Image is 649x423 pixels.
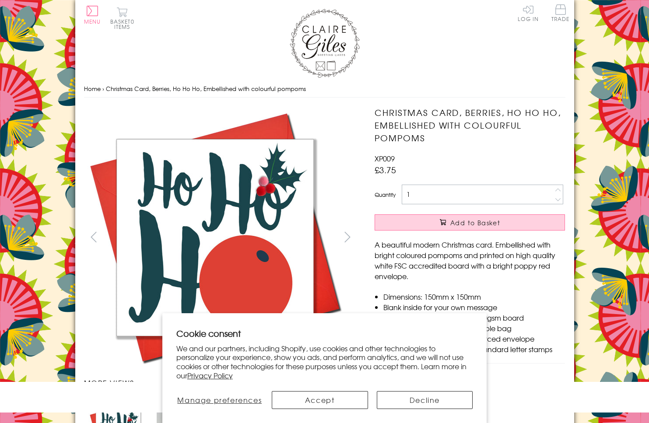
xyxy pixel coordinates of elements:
img: Christmas Card, Berries, Ho Ho Ho, Embellished with colourful pompoms [84,106,346,369]
p: A beautiful modern Christmas card. Embellished with bright coloured pompoms and printed on high q... [375,239,565,281]
button: Manage preferences [176,391,263,409]
span: £3.75 [375,164,396,176]
span: › [102,84,104,93]
button: prev [84,227,104,247]
button: Add to Basket [375,214,565,231]
span: Manage preferences [177,395,262,405]
nav: breadcrumbs [84,80,565,98]
a: Privacy Policy [187,370,233,381]
p: We and our partners, including Shopify, use cookies and other technologies to personalize your ex... [176,344,473,380]
span: XP009 [375,153,395,164]
span: Menu [84,17,101,25]
li: Blank inside for your own message [383,302,565,312]
label: Quantity [375,191,396,199]
a: Log In [518,4,539,21]
li: Printed in the U.K on quality 350gsm board [383,312,565,323]
img: Christmas Card, Berries, Ho Ho Ho, Embellished with colourful pompoms [357,106,620,369]
button: next [337,227,357,247]
button: Decline [377,391,473,409]
span: 0 items [114,17,134,31]
h3: More views [84,378,358,388]
h2: Cookie consent [176,327,473,339]
li: Dimensions: 150mm x 150mm [383,291,565,302]
a: Trade [551,4,570,23]
button: Accept [272,391,368,409]
span: Add to Basket [450,218,500,227]
img: Claire Giles Greetings Cards [290,9,360,78]
a: Home [84,84,101,93]
span: Christmas Card, Berries, Ho Ho Ho, Embellished with colourful pompoms [106,84,306,93]
h1: Christmas Card, Berries, Ho Ho Ho, Embellished with colourful pompoms [375,106,565,144]
span: Trade [551,4,570,21]
button: Basket0 items [110,7,134,29]
button: Menu [84,6,101,24]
